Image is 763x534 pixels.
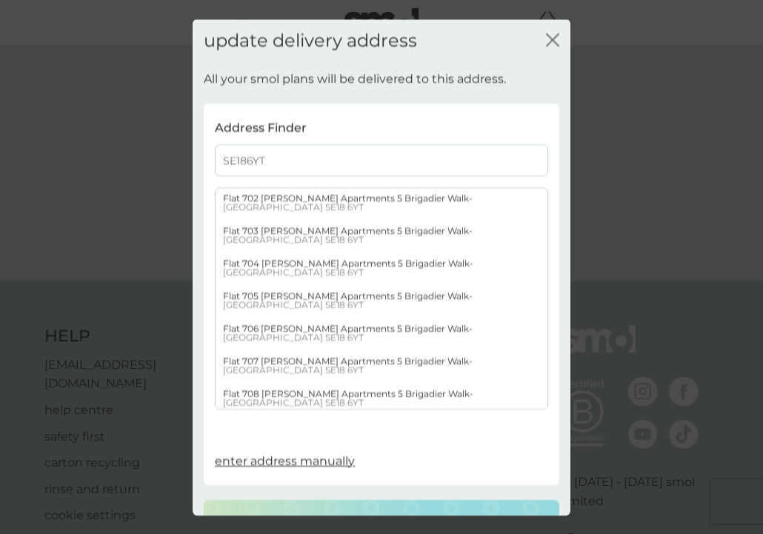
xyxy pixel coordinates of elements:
p: All your smol plans will be delivered to this address. [204,70,506,89]
div: Flat 707 [PERSON_NAME] Apartments 5 Brigadier Walk - [216,350,547,382]
span: [GEOGRAPHIC_DATA] SE18 6YT [223,201,364,213]
span: [GEOGRAPHIC_DATA] SE18 6YT [223,397,364,408]
button: close [546,33,559,48]
span: [GEOGRAPHIC_DATA] SE18 6YT [223,364,364,376]
h2: update delivery address [204,30,417,51]
span: [GEOGRAPHIC_DATA] SE18 6YT [223,234,364,245]
div: Flat 703 [PERSON_NAME] Apartments 5 Brigadier Walk - [216,219,547,252]
span: enter address manually [215,453,355,467]
span: [GEOGRAPHIC_DATA] SE18 6YT [223,267,364,278]
span: [GEOGRAPHIC_DATA] SE18 6YT [223,332,364,343]
div: Flat 702 [PERSON_NAME] Apartments 5 Brigadier Walk - [216,187,547,219]
div: Flat 708 [PERSON_NAME] Apartments 5 Brigadier Walk - [216,382,547,415]
button: enter address manually [215,451,355,470]
p: update address [312,510,451,533]
div: Flat 705 [PERSON_NAME] Apartments 5 Brigadier Walk - [216,284,547,317]
span: [GEOGRAPHIC_DATA] SE18 6YT [223,299,364,310]
div: Flat 706 [PERSON_NAME] Apartments 5 Brigadier Walk - [216,317,547,350]
p: Address Finder [215,118,307,137]
div: Flat 704 [PERSON_NAME] Apartments 5 Brigadier Walk - [216,252,547,284]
